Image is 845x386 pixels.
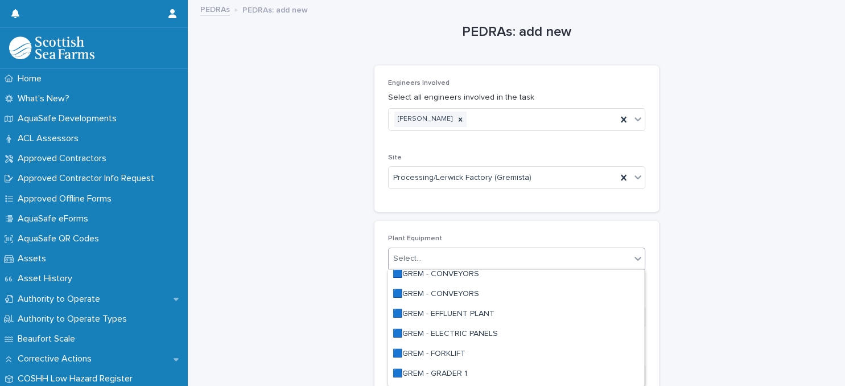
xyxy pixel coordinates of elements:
a: PEDRAs [200,2,230,15]
p: What's New? [13,93,79,104]
p: ACL Assessors [13,133,88,144]
span: Site [388,154,402,161]
p: Corrective Actions [13,354,101,364]
span: Engineers Involved [388,80,450,87]
div: [PERSON_NAME] [394,112,454,127]
p: Asset History [13,273,81,284]
p: Authority to Operate [13,294,109,305]
h1: PEDRAs: add new [374,24,659,40]
p: Home [13,73,51,84]
p: Approved Contractor Info Request [13,173,163,184]
p: Beaufort Scale [13,334,84,344]
img: bPIBxiqnSb2ggTQWdOVV [9,36,94,59]
p: AquaSafe QR Codes [13,233,108,244]
p: Approved Offline Forms [13,194,121,204]
p: AquaSafe eForms [13,213,97,224]
p: PEDRAs: add new [242,3,308,15]
p: Select all engineers involved in the task [388,92,645,104]
span: Plant Equipment [388,235,442,242]
p: AquaSafe Developments [13,113,126,124]
div: Select... [393,253,422,265]
p: Approved Contractors [13,153,116,164]
p: Assets [13,253,55,264]
p: COSHH Low Hazard Register [13,373,142,384]
span: Processing/Lerwick Factory (Gremista) [393,172,531,184]
p: Authority to Operate Types [13,314,136,325]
